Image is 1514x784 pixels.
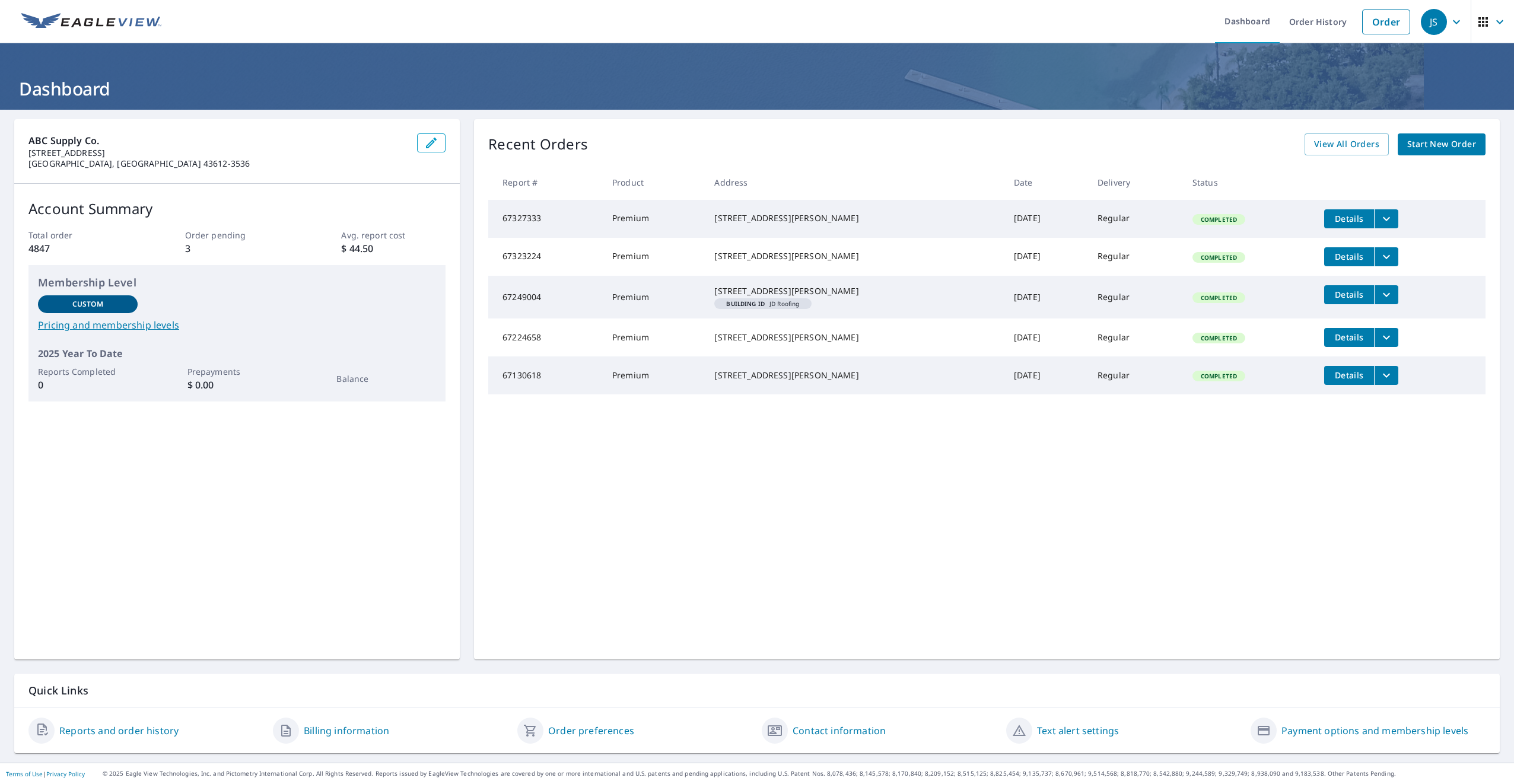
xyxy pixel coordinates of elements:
[1004,318,1088,356] td: [DATE]
[336,372,436,385] p: Balance
[548,724,634,738] a: Order preferences
[1324,328,1374,347] button: detailsBtn-67224658
[1324,285,1374,304] button: detailsBtn-67249004
[1194,215,1244,224] span: Completed
[705,165,1004,200] th: Address
[38,378,138,392] p: 0
[6,770,43,778] a: Terms of Use
[1088,318,1183,356] td: Regular
[1088,238,1183,276] td: Regular
[1194,253,1244,262] span: Completed
[6,770,85,777] p: |
[1421,9,1447,35] div: JS
[1362,9,1410,34] a: Order
[1314,137,1379,152] span: View All Orders
[1407,137,1476,152] span: Start New Order
[1004,165,1088,200] th: Date
[1194,294,1244,302] span: Completed
[488,356,603,394] td: 67130618
[1194,334,1244,342] span: Completed
[714,212,995,224] div: [STREET_ADDRESS][PERSON_NAME]
[187,365,287,378] p: Prepayments
[38,318,436,332] a: Pricing and membership levels
[488,133,588,155] p: Recent Orders
[38,365,138,378] p: Reports Completed
[1374,328,1398,347] button: filesDropdownBtn-67224658
[1281,724,1468,738] a: Payment options and membership levels
[1324,209,1374,228] button: detailsBtn-67327333
[1037,724,1119,738] a: Text alert settings
[719,301,806,307] span: JD Roofing
[341,229,446,241] p: Avg. report cost
[1331,289,1367,300] span: Details
[488,318,603,356] td: 67224658
[1324,247,1374,266] button: detailsBtn-67323224
[793,724,886,738] a: Contact information
[28,148,408,158] p: [STREET_ADDRESS]
[1088,200,1183,238] td: Regular
[1088,276,1183,318] td: Regular
[714,369,995,381] div: [STREET_ADDRESS][PERSON_NAME]
[1088,165,1183,200] th: Delivery
[488,238,603,276] td: 67323224
[304,724,389,738] a: Billing information
[1374,247,1398,266] button: filesDropdownBtn-67323224
[1004,200,1088,238] td: [DATE]
[488,200,603,238] td: 67327333
[185,229,290,241] p: Order pending
[46,770,85,778] a: Privacy Policy
[488,276,603,318] td: 67249004
[38,346,436,361] p: 2025 Year To Date
[603,276,705,318] td: Premium
[1374,209,1398,228] button: filesDropdownBtn-67327333
[28,133,408,148] p: ABC Supply Co.
[1398,133,1486,155] a: Start New Order
[28,241,133,256] p: 4847
[1088,356,1183,394] td: Regular
[1374,366,1398,385] button: filesDropdownBtn-67130618
[59,724,179,738] a: Reports and order history
[714,332,995,343] div: [STREET_ADDRESS][PERSON_NAME]
[1331,332,1367,343] span: Details
[714,285,995,297] div: [STREET_ADDRESS][PERSON_NAME]
[726,301,765,307] em: Building ID
[1331,369,1367,381] span: Details
[28,683,1486,698] p: Quick Links
[185,241,290,256] p: 3
[603,356,705,394] td: Premium
[488,165,603,200] th: Report #
[1194,372,1244,380] span: Completed
[187,378,287,392] p: $ 0.00
[1004,276,1088,318] td: [DATE]
[1374,285,1398,304] button: filesDropdownBtn-67249004
[603,318,705,356] td: Premium
[14,77,1500,101] h1: Dashboard
[1331,213,1367,224] span: Details
[72,299,103,310] p: Custom
[603,238,705,276] td: Premium
[341,241,446,256] p: $ 44.50
[1183,165,1315,200] th: Status
[21,13,161,31] img: EV Logo
[1004,238,1088,276] td: [DATE]
[28,229,133,241] p: Total order
[28,198,446,219] p: Account Summary
[603,200,705,238] td: Premium
[28,158,408,169] p: [GEOGRAPHIC_DATA], [GEOGRAPHIC_DATA] 43612-3536
[103,769,1508,778] p: © 2025 Eagle View Technologies, Inc. and Pictometry International Corp. All Rights Reserved. Repo...
[714,250,995,262] div: [STREET_ADDRESS][PERSON_NAME]
[38,275,436,291] p: Membership Level
[1331,251,1367,262] span: Details
[603,165,705,200] th: Product
[1004,356,1088,394] td: [DATE]
[1305,133,1389,155] a: View All Orders
[1324,366,1374,385] button: detailsBtn-67130618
